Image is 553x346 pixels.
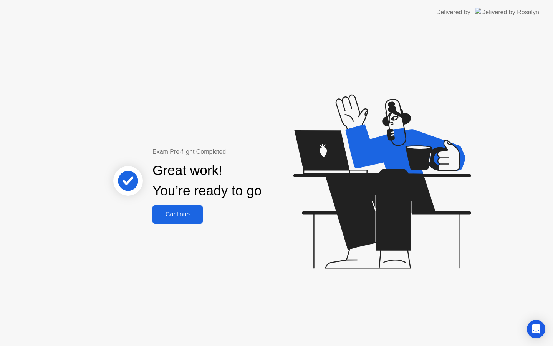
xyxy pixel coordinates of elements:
div: Great work! You’re ready to go [152,160,262,201]
div: Delivered by [436,8,470,17]
div: Continue [155,211,200,218]
button: Continue [152,205,203,224]
img: Delivered by Rosalyn [475,8,539,17]
div: Exam Pre-flight Completed [152,147,311,156]
div: Open Intercom Messenger [527,320,545,338]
